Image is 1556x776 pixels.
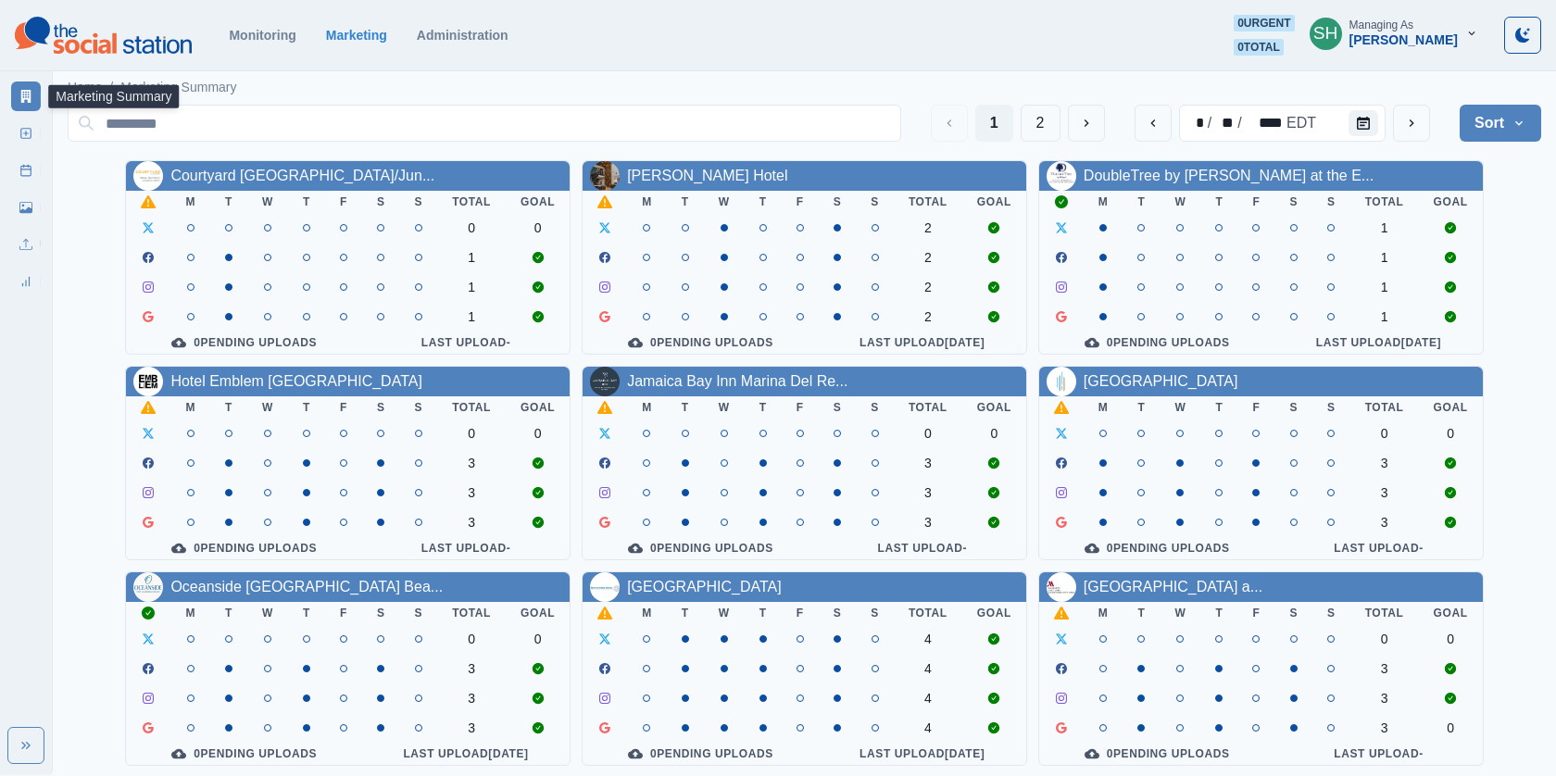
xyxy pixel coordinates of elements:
th: Total [894,396,962,419]
th: F [782,602,819,624]
img: 147530585192 [1047,161,1076,191]
div: Last Upload [DATE] [1289,335,1467,350]
th: Goal [506,396,570,419]
a: Marketing Summary [120,78,236,97]
div: 0 Pending Uploads [597,541,804,556]
a: [GEOGRAPHIC_DATA] [627,579,782,595]
img: 87659035928 [590,572,620,602]
th: T [1123,191,1160,213]
th: F [782,396,819,419]
span: 0 total [1234,39,1284,56]
div: 4 [909,691,947,706]
th: W [247,191,288,213]
th: S [400,396,438,419]
th: F [1237,602,1274,624]
th: T [667,191,704,213]
a: Marketing [326,28,387,43]
th: W [704,396,745,419]
a: Jamaica Bay Inn Marina Del Re... [627,373,847,389]
th: S [1312,396,1350,419]
th: S [1274,396,1312,419]
th: Total [437,602,506,624]
div: 0 [1434,720,1468,735]
button: Page 2 [1021,105,1060,142]
th: Total [437,191,506,213]
th: T [745,602,782,624]
button: previous [1135,105,1172,142]
img: 592041627630574 [133,161,163,191]
th: W [704,191,745,213]
th: S [819,396,857,419]
a: Monitoring [229,28,295,43]
th: S [1312,191,1350,213]
th: F [1237,191,1274,213]
div: 4 [909,661,947,676]
div: 0 [909,426,947,441]
img: 136410456386176 [590,367,620,396]
div: 3 [452,485,491,500]
div: Last Upload - [1289,541,1467,556]
button: next [1393,105,1430,142]
button: Managing As[PERSON_NAME] [1295,15,1493,52]
a: Courtyard [GEOGRAPHIC_DATA]/Jun... [170,168,434,183]
th: T [210,602,247,624]
img: 190190341029631 [1047,572,1076,602]
div: 0 Pending Uploads [1054,335,1261,350]
div: Last Upload - [377,335,555,350]
th: T [745,191,782,213]
th: T [1200,396,1237,419]
th: Total [437,396,506,419]
a: [GEOGRAPHIC_DATA] [1084,373,1238,389]
div: time zone [1285,112,1318,134]
div: [PERSON_NAME] [1349,32,1458,48]
th: Total [894,602,962,624]
a: Review Summary [11,267,41,296]
div: year [1244,112,1285,134]
a: Hotel Emblem [GEOGRAPHIC_DATA] [170,373,421,389]
th: M [627,191,667,213]
nav: breadcrumb [68,78,237,97]
a: Home [68,78,102,97]
div: 3 [452,720,491,735]
span: 0 urgent [1234,15,1294,31]
div: 3 [1365,720,1404,735]
button: Calendar [1349,110,1378,136]
div: Last Upload - [1289,746,1467,761]
a: Marketing Summary [11,81,41,111]
th: W [247,602,288,624]
th: T [288,396,325,419]
button: Sort [1460,105,1541,142]
div: 0 Pending Uploads [1054,541,1261,556]
th: M [1084,602,1123,624]
div: 3 [1365,661,1404,676]
th: W [704,602,745,624]
div: 0 [1365,632,1404,646]
div: 2 [909,220,947,235]
div: 3 [452,515,491,530]
div: Date [1184,112,1318,134]
th: W [1160,396,1200,419]
div: 1 [452,280,491,294]
th: S [819,191,857,213]
th: Total [1350,396,1419,419]
th: T [1200,602,1237,624]
th: Goal [962,191,1026,213]
th: T [667,602,704,624]
th: Total [1350,602,1419,624]
th: F [782,191,819,213]
th: S [362,191,400,213]
div: Last Upload [DATE] [377,746,555,761]
th: T [1200,191,1237,213]
div: Sara Haas [1313,11,1338,56]
div: 3 [909,515,947,530]
th: S [856,396,894,419]
th: Goal [962,396,1026,419]
div: 0 [977,426,1011,441]
th: Total [1350,191,1419,213]
th: F [1237,396,1274,419]
div: / [1236,112,1243,134]
th: T [1123,396,1160,419]
button: Page 1 [975,105,1013,142]
div: 0 Pending Uploads [141,541,347,556]
a: Administration [417,28,508,43]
